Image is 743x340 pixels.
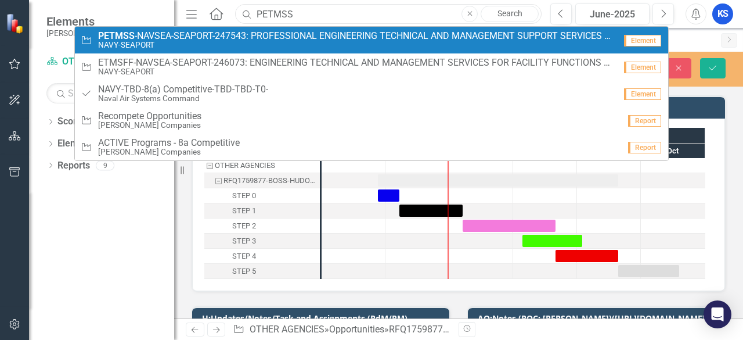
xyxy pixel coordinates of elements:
div: Task: Start date: 2025-08-05 End date: 2025-09-03 [204,234,320,249]
span: Report [628,115,661,127]
div: 9 [96,160,114,170]
div: Open Intercom Messenger [704,300,731,328]
div: STEP 1 [232,203,256,219]
div: STEP 2 [204,219,320,234]
span: Elements [46,15,149,28]
a: OTHER AGENCIES [250,324,324,335]
div: June-2025 [579,8,645,22]
h3: AQ:Notes (POC: [PERSON_NAME])([URL][DOMAIN_NAME]) [478,314,719,323]
span: Recompete Opportunities [98,111,201,121]
span: ACTIVE Programs - 8a Competitive [98,138,240,148]
div: OTHER AGENCIES [215,158,275,173]
div: Task: Start date: 2025-08-05 End date: 2025-09-03 [522,235,582,247]
div: STEP 4 [204,249,320,264]
div: Task: OTHER AGENCIES Start date: 2025-05-28 End date: 2025-05-29 [204,158,320,173]
div: STEP 1 [204,203,320,219]
div: Task: Start date: 2025-05-28 End date: 2025-09-20 [204,173,320,188]
img: ClearPoint Strategy [6,13,27,34]
a: Recompete Opportunities[PERSON_NAME] CompaniesReport [75,107,668,134]
div: Task: Start date: 2025-05-28 End date: 2025-06-07 [378,189,399,202]
a: Reports [57,159,90,173]
a: ACTIVE Programs - 8a Competitive[PERSON_NAME] CompaniesReport [75,134,668,160]
h3: H:Updates/Notes/Task and Assignments (PdM/PM) [202,314,443,323]
button: KS [712,3,733,24]
small: NAVY-SEAPORT [98,41,615,49]
small: Naval Air Systems Command [98,94,268,103]
small: [PERSON_NAME] Companies [98,121,201,130]
div: STEP 3 [232,234,256,249]
a: Opportunities [329,324,384,335]
div: Task: Start date: 2025-06-07 End date: 2025-07-07 [399,205,463,217]
small: [PERSON_NAME] Companies [46,28,149,38]
button: June-2025 [575,3,650,24]
a: ETMSFF-NAVSEA-SEAPORT-246073: ENGINEERING TECHNICAL AND MANAGEMENT SERVICES FOR FACILITY FUNCTION... [75,53,668,80]
a: Elements [57,137,96,151]
div: » » [233,323,450,337]
div: Task: Start date: 2025-06-07 End date: 2025-07-07 [204,203,320,219]
div: RFQ1759877-BOSS-HUDOIG-GSAMAS (Business Operations Support Services) [204,173,320,188]
div: OTHER AGENCIES [204,158,320,173]
div: STEP 0 [204,188,320,203]
div: STEP 5 [232,264,256,279]
div: Task: Start date: 2025-08-21 End date: 2025-09-20 [556,250,618,262]
a: NAVY-TBD-8(a) Competitive-TBD-TBD-T0-Naval Air Systems CommandElement [75,80,668,107]
div: Task: Start date: 2025-08-21 End date: 2025-09-20 [204,249,320,264]
div: Task: Start date: 2025-09-20 End date: 2025-10-19 [618,265,679,277]
div: RFQ1759877-BOSS-HUDOIG-GSAMAS (Business Operations Support Services) [223,173,316,188]
div: Task: Start date: 2025-09-20 End date: 2025-10-19 [204,264,320,279]
a: OTHER AGENCIES [46,55,163,69]
a: -NAVSEA-SEAPORT-247543: PROFESSIONAL ENGINEERING TECHNICAL AND MANAGEMENT SUPPORT SERVICES FOR OR... [75,27,668,53]
div: Task: Start date: 2025-07-07 End date: 2025-08-21 [204,219,320,234]
span: NAVY-TBD-8(a) Competitive-TBD-TBD-T0- [98,84,268,95]
small: NAVY-SEAPORT [98,67,615,76]
div: RFQ1759877-BOSS-HUDOIG-GSAMAS (Business Operations Support Services) [389,324,709,335]
span: Element [624,62,661,73]
div: Task: Start date: 2025-07-07 End date: 2025-08-21 [463,220,556,232]
div: STEP 3 [204,234,320,249]
div: STEP 0 [232,188,256,203]
div: STEP 2 [232,219,256,234]
a: Scorecards [57,115,105,128]
input: Search Below... [46,83,163,103]
input: Search ClearPoint... [235,4,542,24]
span: -NAVSEA-SEAPORT-247543: PROFESSIONAL ENGINEERING TECHNICAL AND MANAGEMENT SUPPORT SERVICES FOR OR... [98,31,615,41]
span: Report [628,142,661,153]
div: Task: Start date: 2025-05-28 End date: 2025-09-20 [378,174,618,187]
div: STEP 4 [232,249,256,264]
small: [PERSON_NAME] Companies [98,148,240,156]
div: Task: Start date: 2025-05-28 End date: 2025-06-07 [204,188,320,203]
span: ETMSFF-NAVSEA-SEAPORT-246073: ENGINEERING TECHNICAL AND MANAGEMENT SERVICES FOR FACILITY FUNCTION... [98,58,615,68]
div: STEP 5 [204,264,320,279]
div: Oct [641,144,705,159]
span: Element [624,88,661,100]
span: Element [624,35,661,46]
a: Search [481,6,539,22]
